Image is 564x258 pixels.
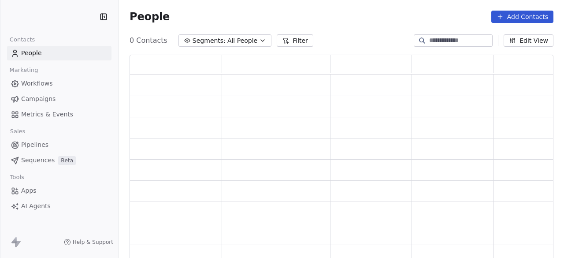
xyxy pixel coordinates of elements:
span: Contacts [6,33,39,46]
span: All People [227,36,257,45]
span: People [130,10,170,23]
span: Segments: [193,36,226,45]
span: Pipelines [21,140,48,150]
span: Campaigns [21,94,56,104]
a: Workflows [7,76,111,91]
span: Beta [58,156,76,165]
a: People [7,46,111,60]
button: Edit View [504,34,553,47]
span: Apps [21,186,37,195]
a: Pipelines [7,138,111,152]
span: Marketing [6,64,42,77]
span: Tools [6,171,28,184]
span: Metrics & Events [21,110,73,119]
button: Filter [277,34,313,47]
span: AI Agents [21,202,51,211]
span: 0 Contacts [130,35,167,46]
a: Campaigns [7,92,111,106]
a: Apps [7,183,111,198]
span: Help & Support [73,239,113,246]
span: People [21,49,42,58]
span: Sequences [21,156,55,165]
button: Add Contacts [491,11,553,23]
a: Metrics & Events [7,107,111,122]
a: AI Agents [7,199,111,213]
span: Sales [6,125,29,138]
span: Workflows [21,79,53,88]
a: Help & Support [64,239,113,246]
a: SequencesBeta [7,153,111,168]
